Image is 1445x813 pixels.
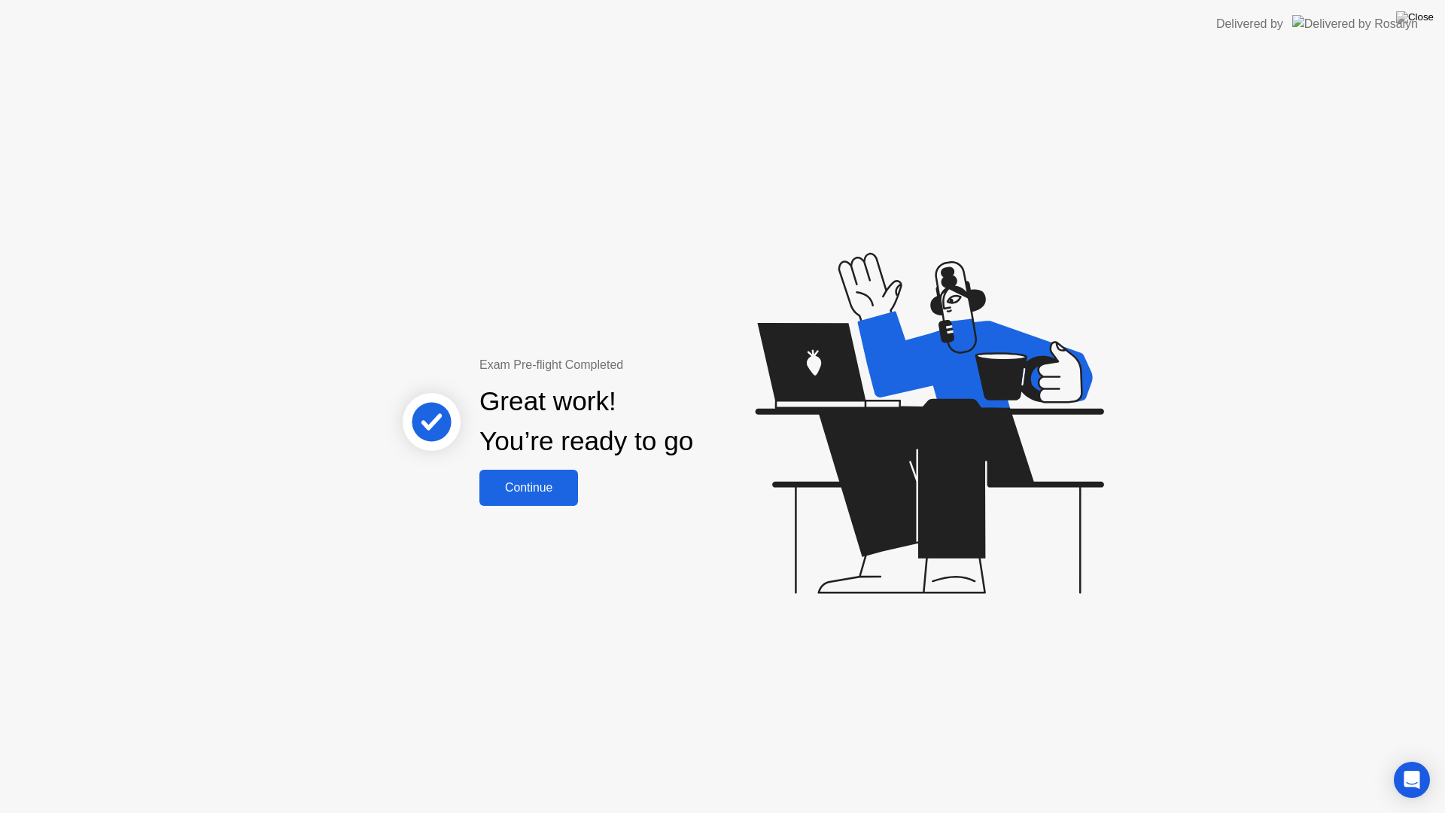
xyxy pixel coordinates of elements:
div: Exam Pre-flight Completed [479,356,790,374]
img: Close [1396,11,1434,23]
img: Delivered by Rosalyn [1292,15,1418,32]
div: Great work! You’re ready to go [479,382,693,461]
div: Continue [484,481,573,495]
button: Continue [479,470,578,506]
div: Delivered by [1216,15,1283,33]
div: Open Intercom Messenger [1394,762,1430,798]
